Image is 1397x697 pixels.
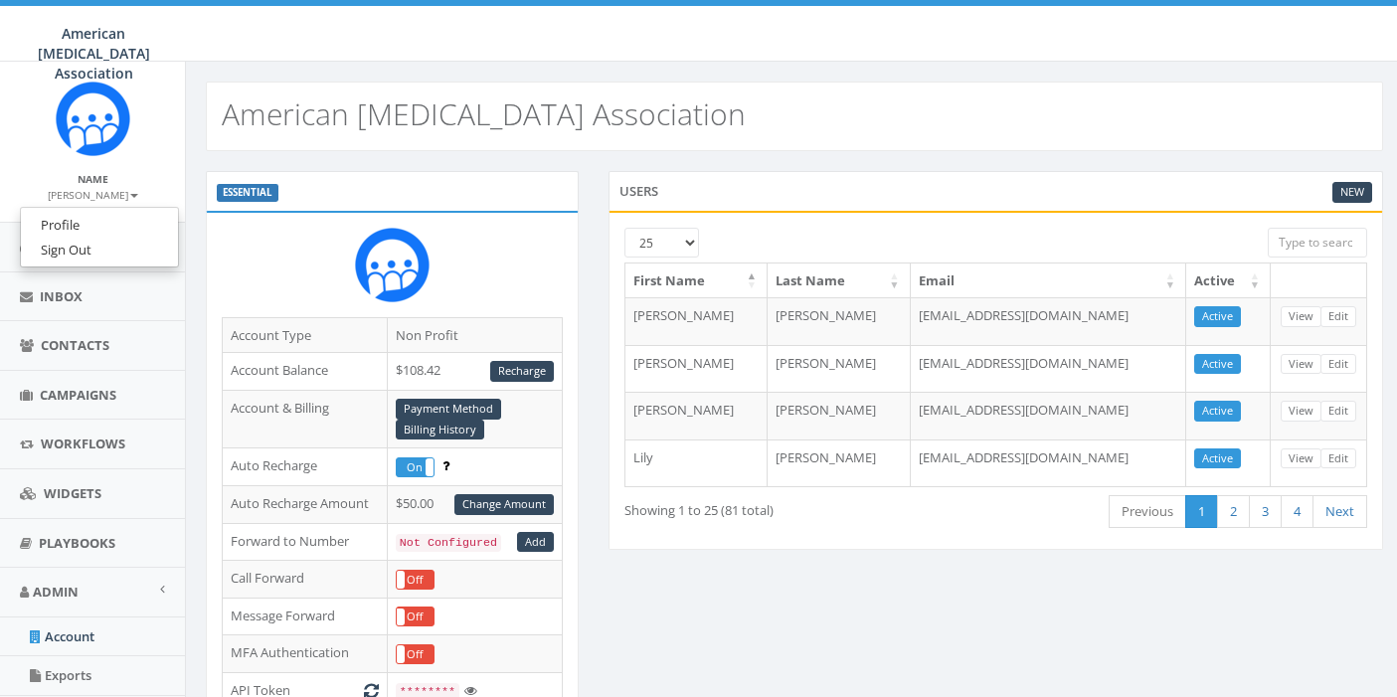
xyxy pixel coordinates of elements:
[1281,306,1321,327] a: View
[223,353,388,391] td: Account Balance
[223,317,388,353] td: Account Type
[1281,448,1321,469] a: View
[396,457,435,477] div: OnOff
[33,583,79,601] span: Admin
[768,263,911,298] th: Last Name: activate to sort column ascending
[396,570,435,590] div: OnOff
[1186,263,1271,298] th: Active: activate to sort column ascending
[223,523,388,561] td: Forward to Number
[768,345,911,393] td: [PERSON_NAME]
[387,317,562,353] td: Non Profit
[911,345,1186,393] td: [EMAIL_ADDRESS][DOMAIN_NAME]
[1332,182,1372,203] a: New
[625,392,769,439] td: [PERSON_NAME]
[1217,495,1250,528] a: 2
[1194,448,1241,469] a: Active
[624,493,917,520] div: Showing 1 to 25 (81 total)
[222,97,746,130] h2: American [MEDICAL_DATA] Association
[355,228,430,302] img: Rally_Corp_Icon.png
[21,238,178,262] a: Sign Out
[454,494,554,515] a: Change Amount
[1249,495,1282,528] a: 3
[396,644,435,664] div: OnOff
[911,263,1186,298] th: Email: activate to sort column ascending
[397,608,434,625] label: Off
[609,171,1383,211] div: Users
[396,399,501,420] a: Payment Method
[517,532,554,553] a: Add
[223,598,388,634] td: Message Forward
[1281,354,1321,375] a: View
[768,439,911,487] td: [PERSON_NAME]
[1312,495,1367,528] a: Next
[1320,401,1356,422] a: Edit
[625,297,769,345] td: [PERSON_NAME]
[911,297,1186,345] td: [EMAIL_ADDRESS][DOMAIN_NAME]
[1320,354,1356,375] a: Edit
[40,287,83,305] span: Inbox
[1194,306,1241,327] a: Active
[217,184,278,202] label: ESSENTIAL
[1268,228,1367,258] input: Type to search
[625,345,769,393] td: [PERSON_NAME]
[396,607,435,626] div: OnOff
[44,484,101,502] span: Widgets
[1194,401,1241,422] a: Active
[1109,495,1186,528] a: Previous
[38,24,150,83] span: American [MEDICAL_DATA] Association
[397,571,434,589] label: Off
[768,297,911,345] td: [PERSON_NAME]
[78,172,108,186] small: Name
[490,361,554,382] a: Recharge
[39,534,115,552] span: Playbooks
[396,420,484,440] a: Billing History
[40,386,116,404] span: Campaigns
[396,534,501,552] code: Not Configured
[397,458,434,476] label: On
[48,185,138,203] a: [PERSON_NAME]
[364,684,379,697] i: Generate New Token
[1281,495,1313,528] a: 4
[223,448,388,485] td: Auto Recharge
[1185,495,1218,528] a: 1
[1194,354,1241,375] a: Active
[387,485,562,523] td: $50.00
[768,392,911,439] td: [PERSON_NAME]
[625,439,769,487] td: Lily
[911,392,1186,439] td: [EMAIL_ADDRESS][DOMAIN_NAME]
[625,263,769,298] th: First Name: activate to sort column descending
[223,561,388,598] td: Call Forward
[56,82,130,156] img: Rally_Corp_Icon.png
[1320,306,1356,327] a: Edit
[1320,448,1356,469] a: Edit
[442,456,449,474] span: Enable to prevent campaign failure.
[911,439,1186,487] td: [EMAIL_ADDRESS][DOMAIN_NAME]
[48,188,138,202] small: [PERSON_NAME]
[223,635,388,672] td: MFA Authentication
[1281,401,1321,422] a: View
[41,336,109,354] span: Contacts
[21,213,178,238] a: Profile
[223,485,388,523] td: Auto Recharge Amount
[41,435,125,452] span: Workflows
[223,390,388,448] td: Account & Billing
[387,353,562,391] td: $108.42
[397,645,434,663] label: Off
